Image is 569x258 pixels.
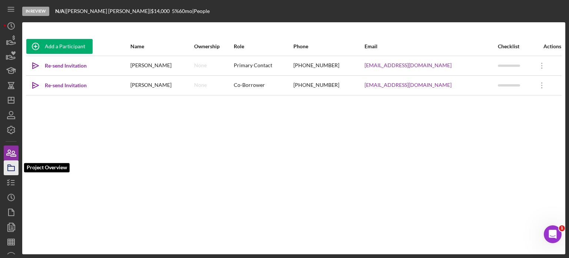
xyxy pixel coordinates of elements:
div: Ownership [194,43,233,49]
iframe: Intercom live chat [544,225,562,243]
div: 60 mo [179,8,192,14]
button: Re-send Invitation [26,78,94,93]
div: | [55,8,66,14]
button: Re-send Invitation [26,58,94,73]
button: Add a Participant [26,39,93,54]
div: [PHONE_NUMBER] [293,56,363,75]
div: Primary Contact [234,56,293,75]
a: [EMAIL_ADDRESS][DOMAIN_NAME] [365,62,452,68]
div: Co-Borrower [234,76,293,95]
div: Role [234,43,293,49]
span: 1 [559,225,565,231]
div: [PERSON_NAME] [130,76,193,95]
div: [PHONE_NUMBER] [293,76,363,95]
b: N/A [55,8,64,14]
div: Email [365,43,497,49]
a: [EMAIL_ADDRESS][DOMAIN_NAME] [365,82,452,88]
div: 5 % [172,8,179,14]
span: $14,000 [151,8,170,14]
div: Checklist [498,43,532,49]
div: Re-send Invitation [45,78,87,93]
div: None [194,62,207,68]
div: Name [130,43,193,49]
div: Actions [533,43,561,49]
div: Add a Participant [45,39,85,54]
div: | People [192,8,210,14]
div: None [194,82,207,88]
div: [PERSON_NAME] [PERSON_NAME] | [66,8,151,14]
div: Re-send Invitation [45,58,87,73]
div: Phone [293,43,363,49]
div: [PERSON_NAME] [130,56,193,75]
div: In Review [22,7,49,16]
